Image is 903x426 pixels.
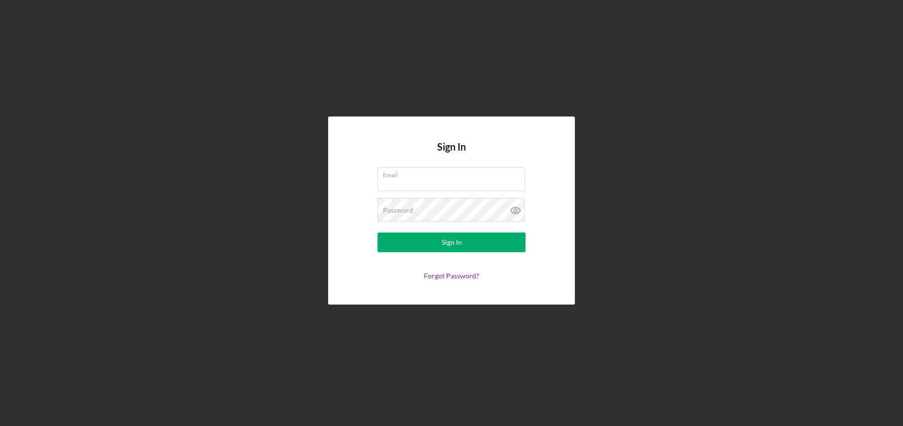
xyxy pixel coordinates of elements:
h4: Sign In [437,141,466,167]
a: Forgot Password? [424,271,479,280]
label: Email [383,168,525,179]
div: Sign In [442,232,462,252]
label: Password [383,206,413,214]
button: Sign In [377,232,526,252]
